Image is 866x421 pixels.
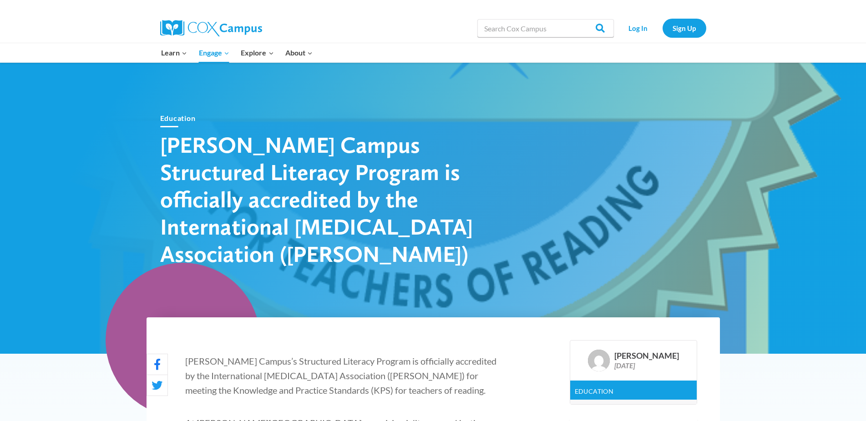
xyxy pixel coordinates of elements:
[241,47,273,59] span: Explore
[285,47,313,59] span: About
[663,19,706,37] a: Sign Up
[161,47,187,59] span: Learn
[614,361,679,370] div: [DATE]
[185,356,496,396] span: [PERSON_NAME] Campus’s Structured Literacy Program is officially accredited by the International ...
[575,387,614,395] a: Education
[614,351,679,361] div: [PERSON_NAME]
[160,20,262,36] img: Cox Campus
[160,114,196,122] a: Education
[199,47,229,59] span: Engage
[618,19,658,37] a: Log In
[618,19,706,37] nav: Secondary Navigation
[477,19,614,37] input: Search Cox Campus
[160,131,479,267] h1: [PERSON_NAME] Campus Structured Literacy Program is officially accredited by the International [M...
[156,43,319,62] nav: Primary Navigation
